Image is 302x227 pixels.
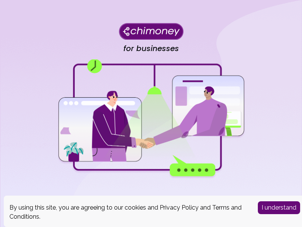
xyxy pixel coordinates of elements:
h4: for businesses [123,44,179,53]
img: for businesses [57,59,245,179]
button: Accept cookies [258,201,300,214]
img: Chimoney for businesses [119,23,183,40]
a: Privacy Policy [160,204,199,211]
div: By using this site, you are agreeing to our cookies and and . [9,203,247,221]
